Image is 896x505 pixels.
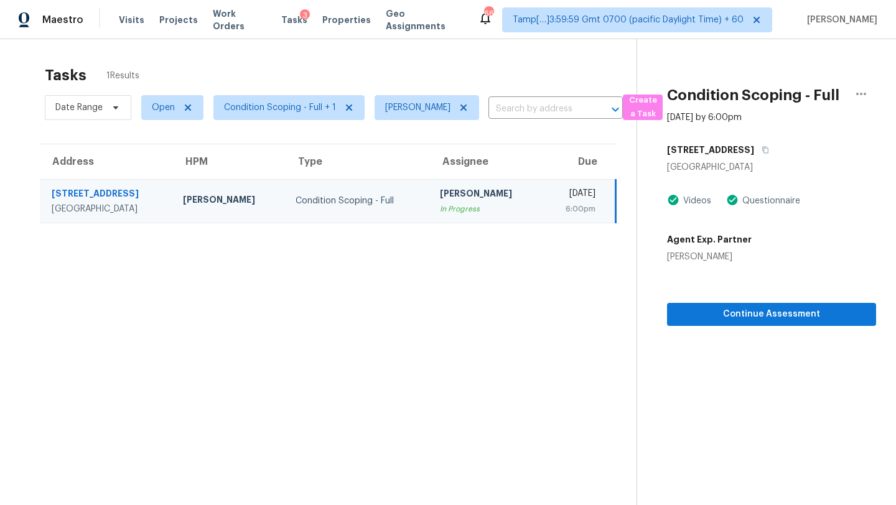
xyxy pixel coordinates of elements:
div: [DATE] by 6:00pm [667,111,742,124]
span: Tamp[…]3:59:59 Gmt 0700 (pacific Daylight Time) + 60 [513,14,744,26]
div: [DATE] [553,187,596,203]
span: [PERSON_NAME] [385,101,450,114]
span: Projects [159,14,198,26]
span: Properties [322,14,371,26]
div: Condition Scoping - Full [296,195,420,207]
button: Continue Assessment [667,303,876,326]
div: [STREET_ADDRESS] [52,187,163,203]
h2: Condition Scoping - Full [667,89,839,101]
div: 664 [484,7,493,20]
span: 1 Results [106,70,139,82]
div: In Progress [440,203,533,215]
h5: [STREET_ADDRESS] [667,144,754,156]
h2: Tasks [45,69,86,81]
span: Work Orders [213,7,266,32]
span: Maestro [42,14,83,26]
th: Address [40,144,173,179]
th: Assignee [430,144,543,179]
span: Continue Assessment [677,307,866,322]
span: Date Range [55,101,103,114]
div: [PERSON_NAME] [667,251,752,263]
span: Tasks [281,16,307,24]
button: Open [607,101,624,118]
span: [PERSON_NAME] [802,14,877,26]
th: Due [543,144,616,179]
button: Create a Task [623,95,663,120]
span: Create a Task [629,93,656,122]
div: [GEOGRAPHIC_DATA] [667,161,876,174]
div: Videos [679,195,711,207]
img: Artifact Present Icon [667,193,679,206]
th: HPM [173,144,286,179]
div: 6:00pm [553,203,596,215]
h5: Agent Exp. Partner [667,233,752,246]
div: [PERSON_NAME] [183,193,276,209]
input: Search by address [488,100,588,119]
span: Condition Scoping - Full + 1 [224,101,336,114]
span: Geo Assignments [386,7,463,32]
div: [GEOGRAPHIC_DATA] [52,203,163,215]
th: Type [286,144,430,179]
span: Visits [119,14,144,26]
img: Artifact Present Icon [726,193,739,206]
div: Questionnaire [739,195,800,207]
div: 3 [300,9,310,22]
button: Copy Address [754,139,771,161]
div: [PERSON_NAME] [440,187,533,203]
span: Open [152,101,175,114]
